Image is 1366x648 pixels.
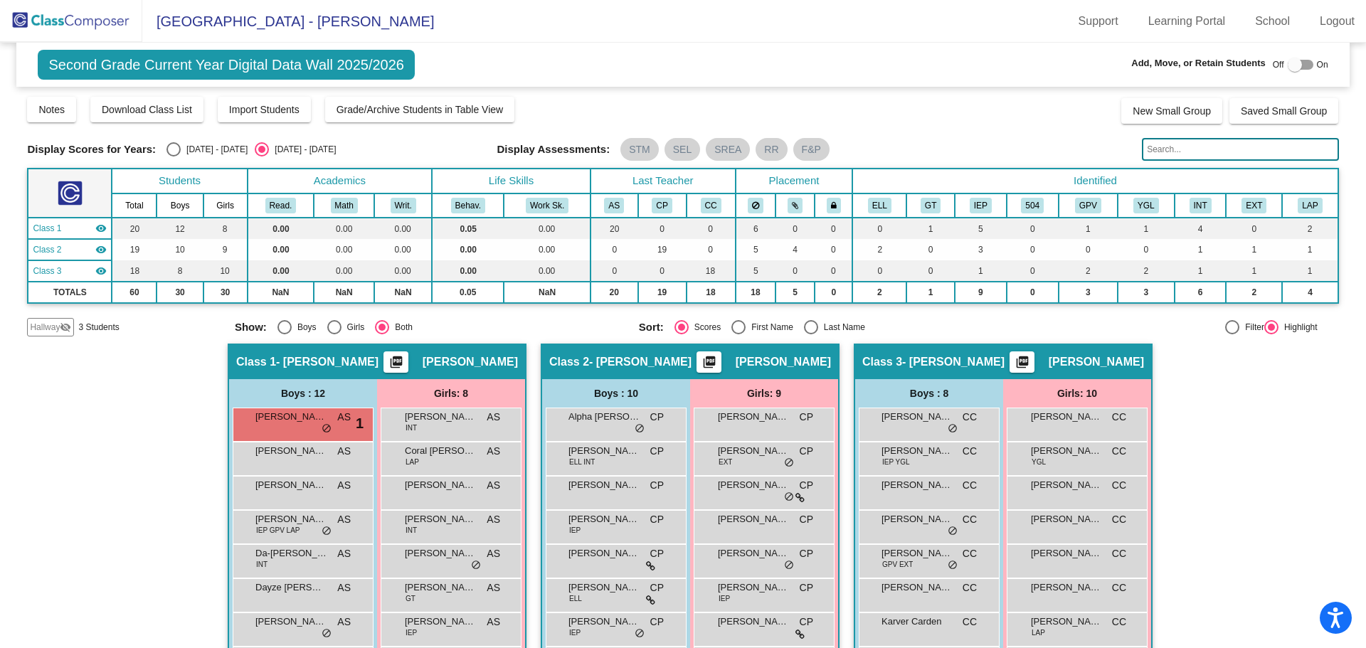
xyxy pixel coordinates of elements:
span: Grade/Archive Students in Table View [337,104,504,115]
mat-icon: visibility [95,244,107,255]
span: Off [1273,58,1284,71]
td: 0 [638,260,687,282]
td: 0.00 [248,239,314,260]
span: AS [337,512,351,527]
span: do_not_disturb_alt [784,492,794,503]
span: - [PERSON_NAME] [902,355,1005,369]
span: Class 2 [33,243,61,256]
td: 0.00 [504,260,590,282]
td: 0 [591,260,638,282]
span: EXT [719,457,732,467]
span: AS [337,478,351,493]
div: Last Name [818,321,865,334]
td: 2 [1059,260,1118,282]
td: 1 [1282,260,1338,282]
span: CP [650,512,664,527]
mat-radio-group: Select an option [639,320,1032,334]
th: Alissa Seaver [591,193,638,218]
span: [PERSON_NAME] [405,580,476,595]
mat-chip: STM [620,138,659,161]
span: CC [1112,478,1126,493]
span: CP [650,444,664,459]
th: Christel Pitner [638,193,687,218]
td: 0 [775,260,815,282]
td: 0.00 [432,260,504,282]
span: [PERSON_NAME] [405,410,476,424]
td: 6 [1175,282,1226,303]
button: IEP [970,198,992,213]
span: Hallway [30,321,60,334]
span: LAP [406,457,419,467]
mat-icon: picture_as_pdf [700,355,717,375]
span: Saved Small Group [1241,105,1327,117]
span: CC [1112,444,1126,459]
td: 2 [1118,260,1175,282]
td: 0 [1007,218,1059,239]
span: AS [487,512,500,527]
td: 0 [775,218,815,239]
a: School [1244,10,1301,33]
span: [PERSON_NAME] [255,444,327,458]
span: [PERSON_NAME] [1049,355,1144,369]
button: Saved Small Group [1229,98,1338,124]
th: Girls [203,193,248,218]
span: CC [963,512,977,527]
td: 3 [955,239,1006,260]
div: Girls: 9 [690,379,838,408]
td: 2 [1282,218,1338,239]
button: Notes [27,97,76,122]
span: IEP YGL [882,457,910,467]
span: CC [963,478,977,493]
span: [PERSON_NAME] [718,478,789,492]
td: 5 [955,218,1006,239]
span: [PERSON_NAME] [1031,444,1102,458]
th: LAP [1282,193,1338,218]
div: [DATE] - [DATE] [269,143,336,156]
td: Christy Cooper - Cooper [28,260,112,282]
th: Students [112,169,247,193]
mat-chip: SEL [665,138,700,161]
mat-icon: visibility_off [60,322,71,333]
th: Christy Cooper [687,193,736,218]
td: 0 [1007,282,1059,303]
td: 20 [112,218,157,239]
td: 0 [1226,218,1282,239]
button: LAP [1298,198,1322,213]
td: 0.00 [374,218,432,239]
span: [PERSON_NAME] [PERSON_NAME] [881,444,953,458]
span: do_not_disturb_alt [948,423,958,435]
span: [PERSON_NAME] [718,512,789,526]
span: INT [256,559,268,570]
button: INT [1190,198,1212,213]
td: 2 [1226,282,1282,303]
span: GPV EXT [882,559,913,570]
td: 0.00 [314,218,374,239]
span: INT [406,525,417,536]
div: First Name [746,321,793,334]
span: ELL INT [569,457,595,467]
td: 0 [815,239,852,260]
span: [PERSON_NAME] [255,512,327,526]
mat-icon: visibility [95,265,107,277]
td: 0.00 [504,239,590,260]
span: AS [487,478,500,493]
span: [PERSON_NAME] [881,512,953,526]
span: CP [800,410,813,425]
td: NaN [374,282,432,303]
mat-chip: F&P [793,138,830,161]
span: [PERSON_NAME] [736,355,831,369]
div: Boys [292,321,317,334]
span: [PERSON_NAME] [1031,546,1102,561]
span: [PERSON_NAME] [568,512,640,526]
span: do_not_disturb_alt [784,560,794,571]
td: NaN [314,282,374,303]
span: [PERSON_NAME] [405,512,476,526]
span: CC [1112,512,1126,527]
span: Alpha [PERSON_NAME] [568,410,640,424]
td: 30 [203,282,248,303]
span: CC [1112,546,1126,561]
div: Girls [341,321,365,334]
span: [PERSON_NAME] [423,355,518,369]
span: [PERSON_NAME] [881,546,953,561]
span: On [1317,58,1328,71]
